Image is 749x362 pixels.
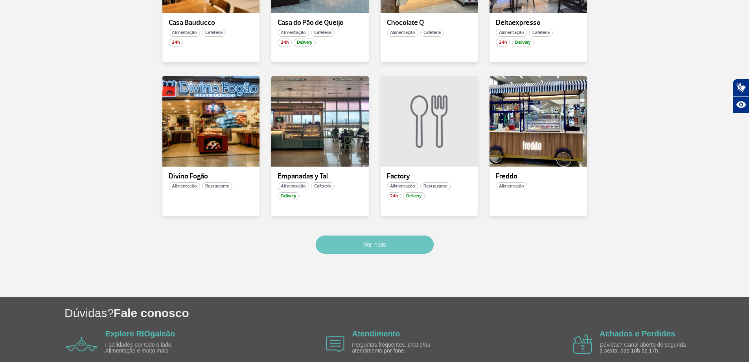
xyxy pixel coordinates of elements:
p: Dúvidas? Canal aberto de segunda à sexta, das 10h às 17h. [600,342,690,354]
span: Cafeteria [311,29,335,37]
span: Cafeteria [311,182,335,190]
span: 24h [496,39,510,46]
span: 24h [169,39,183,46]
span: Delivery [403,192,425,200]
span: Delivery [512,39,534,46]
span: Delivery [294,39,316,46]
a: Atendimento [352,329,400,338]
span: Alimentação [278,182,309,190]
span: Cafeteria [529,29,553,37]
span: Alimentação [278,29,309,37]
a: Explore RIOgaleão [105,329,175,338]
span: Alimentação [387,29,418,37]
p: Chocolate Q [387,19,472,27]
span: Alimentação [169,182,200,190]
button: Ver mais [316,236,434,254]
span: Alimentação [496,182,527,190]
p: Facilidades por todo o lado. Alimentação e muito mais. [105,342,196,354]
span: Alimentação [387,182,418,190]
img: airplane icon [326,336,344,353]
p: Perguntas frequentes, chat e/ou atendimento por fone. [352,342,442,354]
img: airplane icon [66,337,98,351]
button: Abrir recursos assistivos. [732,96,749,113]
button: Abrir tradutor de língua de sinais. [732,79,749,96]
span: Alimentação [169,29,200,37]
span: 24h [387,192,401,200]
span: 24h [278,39,292,46]
span: Fale conosco [114,306,189,319]
div: Plugin de acessibilidade da Hand Talk. [732,79,749,113]
p: Casa do Pão de Queijo [278,19,363,27]
p: Casa Bauducco [169,19,254,27]
h1: Dúvidas? [64,305,749,321]
span: Delivery [278,192,300,200]
span: Restaurante [420,182,451,190]
span: Cafeteria [420,29,444,37]
p: Empanadas y Tal [278,173,363,180]
span: Cafeteria [202,29,226,37]
span: Alimentação [496,29,527,37]
img: airplane icon [573,334,592,354]
a: Achados e Perdidos [600,329,675,338]
span: Restaurante [202,182,232,190]
p: Factory [387,173,472,180]
p: Deltaexpresso [496,19,581,27]
p: Freddo [496,173,581,180]
p: Divino Fogão [169,173,254,180]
